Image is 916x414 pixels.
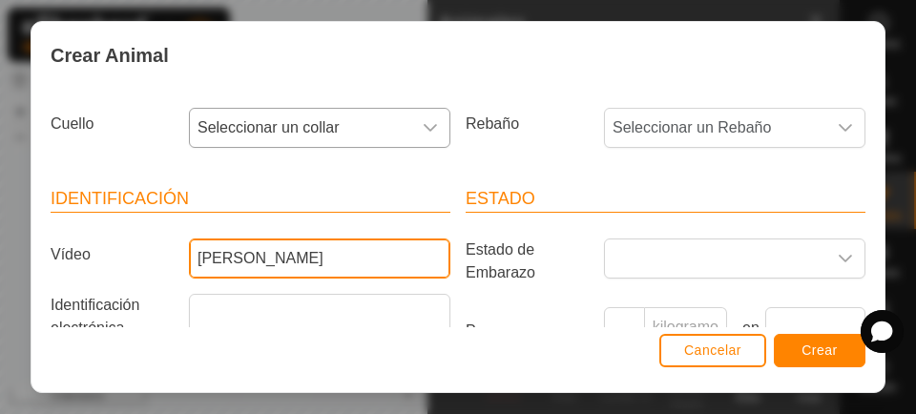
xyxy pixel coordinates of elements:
[684,342,741,358] font: Cancelar
[51,45,169,66] font: Crear Animal
[51,189,189,208] font: Identificación
[466,322,500,339] font: Peso
[51,246,91,262] font: Vídeo
[774,334,865,367] button: Crear
[801,342,838,358] font: Crear
[826,109,864,147] div: disparador desplegable
[659,334,766,367] button: Cancelar
[198,119,340,135] font: Seleccionar un collar
[653,319,718,335] font: kilogramo
[51,297,139,336] font: Identificación electrónica
[466,189,535,208] font: Estado
[742,320,760,336] font: en
[466,115,519,132] font: Rebaño
[605,109,826,147] span: Seleccionar un Rebaño
[826,239,864,278] div: disparador desplegable
[411,109,449,147] div: disparador desplegable
[466,241,535,280] font: Estado de Embarazo
[51,115,94,132] font: Cuello
[613,119,771,135] font: Seleccionar un Rebaño
[190,109,411,147] span: 2441816461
